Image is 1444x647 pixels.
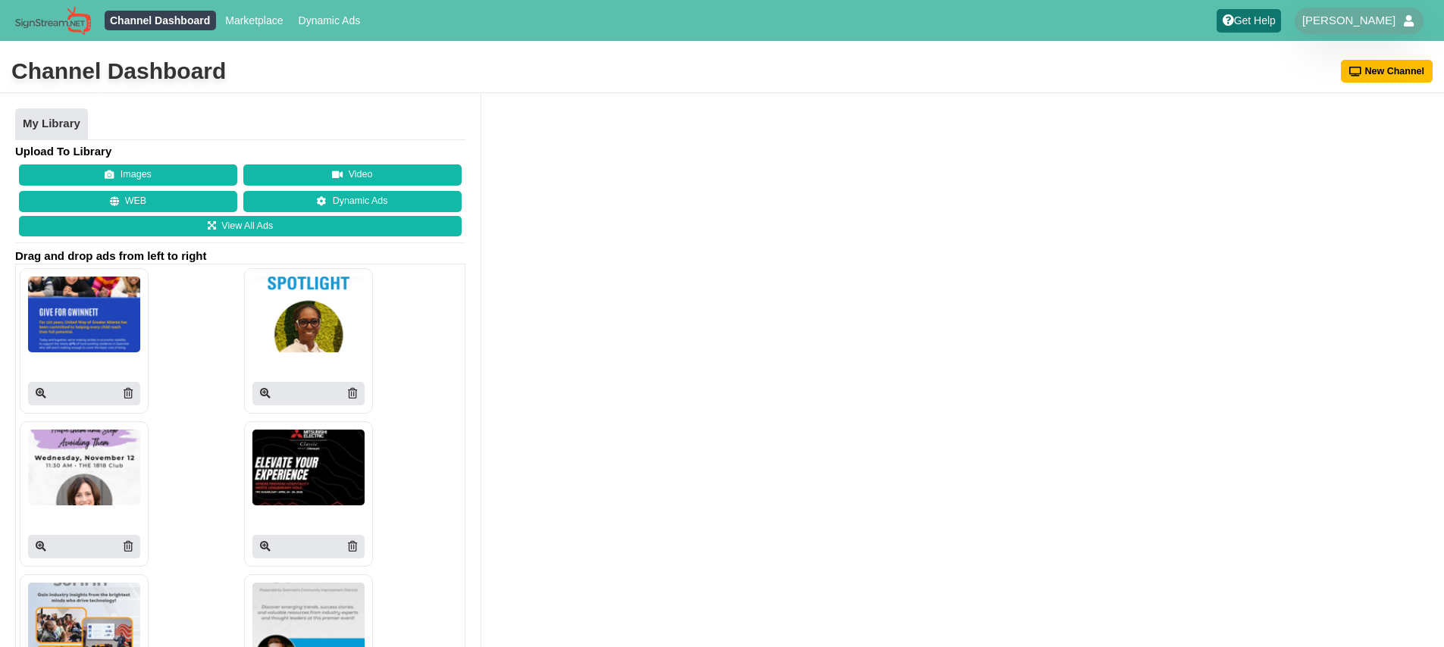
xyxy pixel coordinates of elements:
a: Channel Dashboard [105,11,216,30]
a: Marketplace [220,11,289,30]
img: P250x250 image processing20250919 1639111 pvhb5s [252,277,365,352]
span: Drag and drop ads from left to right [15,248,465,264]
div: Channel Dashboard [11,56,226,86]
a: Get Help [1217,9,1281,33]
a: My Library [15,108,88,140]
button: WEB [19,191,237,212]
h4: Upload To Library [15,144,465,159]
a: Dynamic Ads [293,11,366,30]
img: P250x250 image processing20250919 1639111 1n4kxa7 [28,277,140,352]
a: View All Ads [19,216,462,237]
a: Dynamic Ads [243,191,462,212]
img: P250x250 image processing20250918 1639111 yh6qb4 [252,430,365,505]
span: [PERSON_NAME] [1302,13,1395,28]
img: Sign Stream.NET [15,6,91,36]
img: P250x250 image processing20250918 1639111 9uv7bt [28,430,140,505]
button: Images [19,164,237,186]
button: New Channel [1341,60,1433,83]
button: Video [243,164,462,186]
